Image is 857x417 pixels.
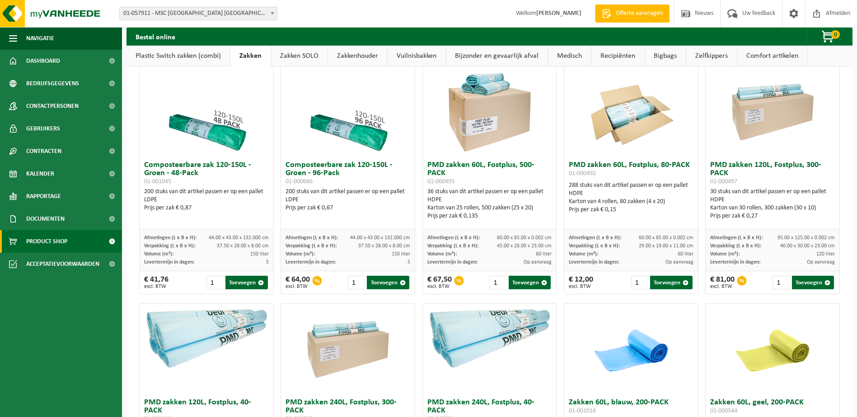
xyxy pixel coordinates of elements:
[161,66,252,157] img: 01-001045
[639,243,693,249] span: 29.00 x 19.00 x 11.00 cm
[569,206,693,214] div: Prijs per zak € 0,15
[773,276,791,289] input: 1
[777,235,835,241] span: 95.00 x 125.00 x 0.002 cm
[569,276,593,289] div: € 12,00
[710,243,761,249] span: Verpakking (L x B x H):
[26,117,60,140] span: Gebruikers
[328,46,387,66] a: Zakkenhouder
[710,235,763,241] span: Afmetingen (L x B x H):
[737,46,807,66] a: Comfort artikelen
[303,66,393,157] img: 01-000686
[250,251,269,257] span: 150 liter
[686,46,737,66] a: Zelfkippers
[806,28,852,46] button: 0
[144,243,195,249] span: Verpakking (L x B x H):
[26,50,60,72] span: Dashboard
[569,251,598,257] span: Volume (m³):
[286,235,338,241] span: Afmetingen (L x B x H):
[509,276,551,289] button: Toevoegen
[569,398,693,417] h3: Zakken 60L, blauw, 200-PACK
[595,5,670,23] a: Offerte aanvragen
[586,304,676,394] img: 01-001016
[144,204,269,212] div: Prijs per zak € 0,87
[26,208,65,230] span: Documenten
[569,198,693,206] div: Karton van 4 rollen, 80 zakken (4 x 20)
[358,243,410,249] span: 37.50 x 28.00 x 8.00 cm
[286,284,310,289] span: excl. BTW
[271,46,328,66] a: Zakken SOLO
[266,259,269,265] span: 5
[569,170,596,177] span: 01-000492
[427,243,478,249] span: Verpakking (L x B x H):
[427,235,480,241] span: Afmetingen (L x B x H):
[650,276,692,289] button: Toevoegen
[613,9,665,18] span: Offerte aanvragen
[569,243,620,249] span: Verpakking (L x B x H):
[569,408,596,414] span: 01-001016
[427,204,552,212] div: Karton van 25 rollen, 500 zakken (25 x 20)
[388,46,445,66] a: Vuilnisbakken
[427,284,452,289] span: excl. BTW
[26,72,79,95] span: Bedrijfsgegevens
[710,161,835,185] h3: PMD zakken 120L, Fostplus, 300-PACK
[206,276,225,289] input: 1
[392,251,410,257] span: 150 liter
[217,243,269,249] span: 37.50 x 28.00 x 8.00 cm
[26,140,61,162] span: Contracten
[26,27,54,50] span: Navigatie
[816,251,835,257] span: 120 liter
[144,178,171,185] span: 01-001045
[119,7,277,20] span: 01-057911 - MSC BELGIUM NV - ANTWERPEN
[126,28,184,45] h2: Bestel online
[286,196,410,204] div: LDPE
[569,235,621,241] span: Afmetingen (L x B x H):
[286,251,315,257] span: Volume (m³):
[591,46,644,66] a: Recipiënten
[427,259,478,265] span: Levertermijn in dagen:
[710,398,835,417] h3: Zakken 60L, geel, 200-PACK
[140,304,273,371] img: 01-000496
[427,196,552,204] div: HDPE
[144,276,169,289] div: € 41,76
[286,161,410,185] h3: Composteerbare zak 120-150L - Groen - 96-Pack
[631,276,649,289] input: 1
[497,243,552,249] span: 45.00 x 26.00 x 23.00 cm
[678,251,693,257] span: 60 liter
[792,276,834,289] button: Toevoegen
[126,46,230,66] a: Plastic Switch zakken (combi)
[497,235,552,241] span: 60.00 x 85.00 x 0.002 cm
[569,161,693,179] h3: PMD zakken 60L, Fostplus, 80-PACK
[144,251,173,257] span: Volume (m³):
[286,178,313,185] span: 01-000686
[209,235,269,241] span: 44.00 x 43.00 x 132.000 cm
[446,46,548,66] a: Bijzonder en gevaarlijk afval
[710,276,735,289] div: € 81,00
[286,204,410,212] div: Prijs per zak € 0,67
[727,66,818,157] img: 01-000497
[26,185,61,208] span: Rapportage
[586,66,676,157] img: 01-000492
[444,66,534,157] img: 01-000493
[144,235,197,241] span: Afmetingen (L x B x H):
[727,304,818,394] img: 01-000544
[710,204,835,212] div: Karton van 30 rollen, 300 zakken (30 x 10)
[348,276,366,289] input: 1
[26,95,79,117] span: Contactpersonen
[144,196,269,204] div: LDPE
[569,190,693,198] div: HDPE
[569,284,593,289] span: excl. BTW
[423,304,557,371] img: 01-000531
[710,178,737,185] span: 01-000497
[569,259,619,265] span: Levertermijn in dagen:
[427,251,457,257] span: Volume (m³):
[665,259,693,265] span: Op aanvraag
[536,10,581,17] strong: [PERSON_NAME]
[427,212,552,220] div: Prijs per zak € 0,135
[536,251,552,257] span: 60 liter
[807,259,835,265] span: Op aanvraag
[225,276,267,289] button: Toevoegen
[286,259,336,265] span: Levertermijn in dagen:
[303,304,393,394] img: 01-000532
[524,259,552,265] span: Op aanvraag
[427,276,452,289] div: € 67,50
